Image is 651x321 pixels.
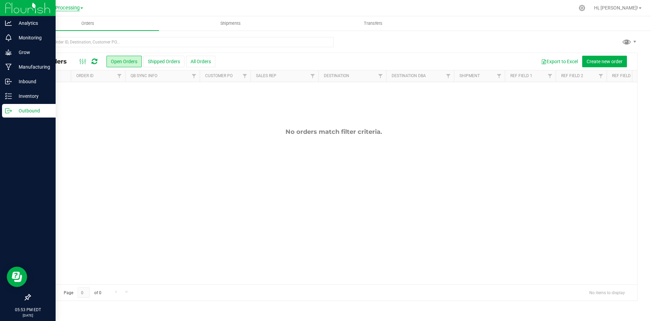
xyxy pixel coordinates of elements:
[582,56,627,67] button: Create new order
[12,107,53,115] p: Outbound
[375,70,386,82] a: Filter
[76,73,94,78] a: Order ID
[392,73,426,78] a: Destination DBA
[302,16,445,31] a: Transfers
[5,64,12,70] inline-svg: Manufacturing
[211,20,250,26] span: Shipments
[189,70,200,82] a: Filter
[545,70,556,82] a: Filter
[510,73,532,78] a: Ref Field 1
[12,92,53,100] p: Inventory
[5,20,12,26] inline-svg: Analytics
[5,49,12,56] inline-svg: Grow
[443,70,454,82] a: Filter
[3,313,53,318] p: [DATE]
[72,20,103,26] span: Orders
[5,107,12,114] inline-svg: Outbound
[587,59,623,64] span: Create new order
[256,73,276,78] a: Sales Rep
[131,73,157,78] a: QB Sync Info
[5,34,12,41] inline-svg: Monitoring
[537,56,582,67] button: Export to Excel
[16,16,159,31] a: Orders
[5,93,12,100] inline-svg: Inventory
[12,19,53,27] p: Analytics
[114,70,125,82] a: Filter
[12,77,53,86] p: Inbound
[595,70,607,82] a: Filter
[5,78,12,85] inline-svg: Inbound
[30,128,637,136] div: No orders match filter criteria.
[578,5,586,11] div: Manage settings
[12,48,53,56] p: Grow
[459,73,480,78] a: Shipment
[355,20,392,26] span: Transfers
[612,73,634,78] a: Ref Field 3
[561,73,583,78] a: Ref Field 2
[30,37,334,47] input: Search Order ID, Destination, Customer PO...
[584,287,630,298] span: No items to display
[106,56,142,67] button: Open Orders
[12,63,53,71] p: Manufacturing
[58,287,107,298] span: Page of 0
[186,56,215,67] button: All Orders
[324,73,349,78] a: Destination
[594,5,638,11] span: Hi, [PERSON_NAME]!
[143,56,184,67] button: Shipped Orders
[159,16,302,31] a: Shipments
[307,70,318,82] a: Filter
[3,307,53,313] p: 05:53 PM EDT
[7,267,27,287] iframe: Resource center
[239,70,251,82] a: Filter
[494,70,505,82] a: Filter
[12,34,53,42] p: Monitoring
[55,5,80,11] span: Processing
[205,73,233,78] a: Customer PO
